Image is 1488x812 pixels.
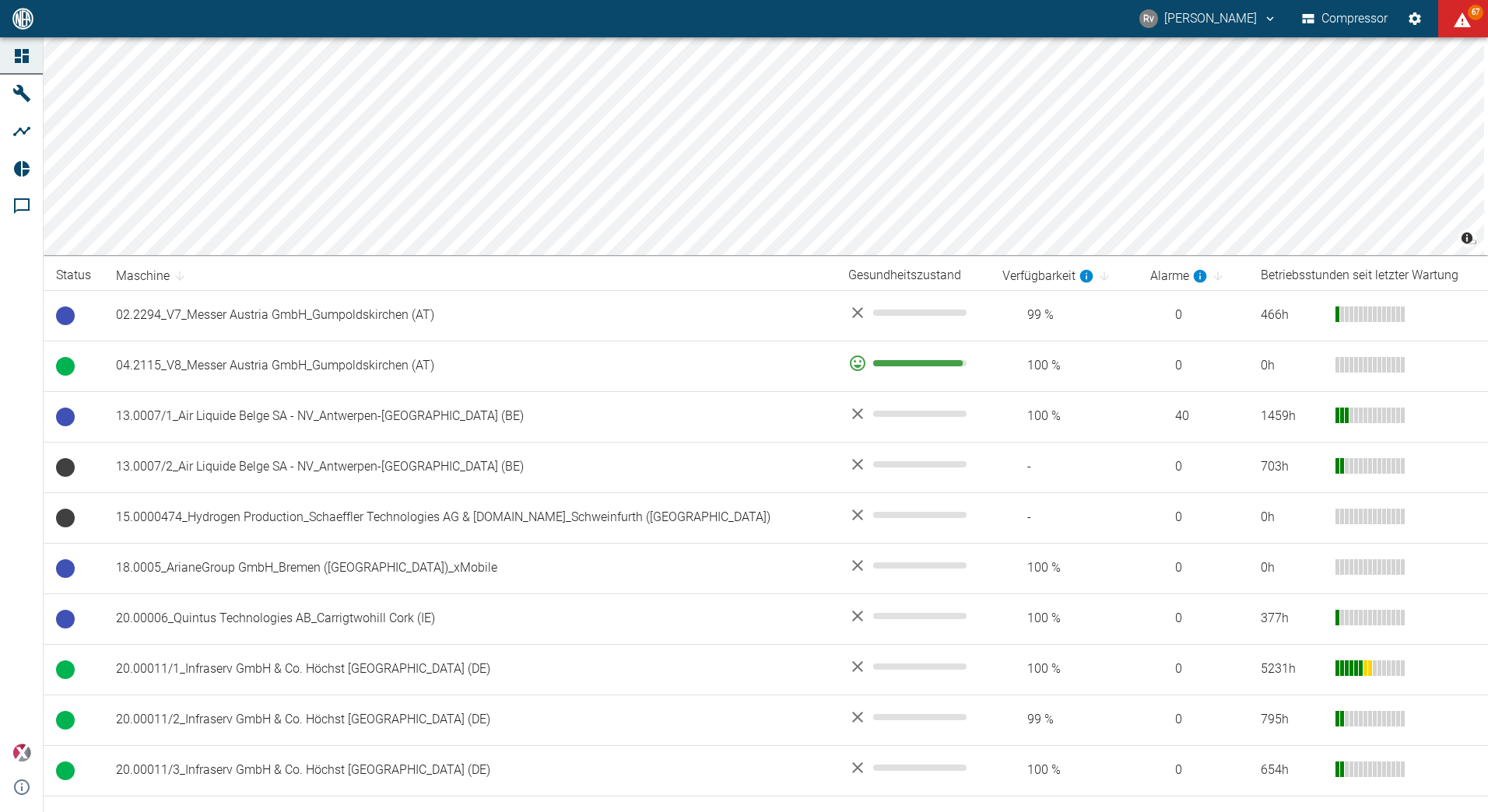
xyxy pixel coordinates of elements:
[1150,610,1236,628] span: 0
[104,341,836,391] td: 04.2115_V8_Messer Austria GmbH_Gumpoldskirchen (AT)
[848,354,977,373] div: 96 %
[1150,509,1236,527] span: 0
[1002,509,1125,527] span: -
[1002,610,1125,628] span: 100 %
[11,8,35,29] img: logo
[1150,357,1236,375] span: 0
[1002,660,1125,678] span: 100 %
[848,303,977,322] div: No data
[56,610,75,628] span: Betriebsbereit
[1261,306,1323,324] div: 466 h
[1261,660,1323,678] div: 5231 h
[104,492,836,543] td: 15.0000474_Hydrogen Production_Schaeffler Technologies AG & [DOMAIN_NAME]_Schweinfurth ([GEOGRAPH...
[104,745,836,796] td: 20.00011/3_Infraserv GmbH & Co. Höchst [GEOGRAPHIC_DATA] (DE)
[1261,711,1323,729] div: 795 h
[104,442,836,492] td: 13.0007/2_Air Liquide Belge SA - NV_Antwerpen-[GEOGRAPHIC_DATA] (BE)
[1002,267,1094,285] div: berechnet für die letzten 7 Tage
[12,744,31,762] img: Xplore Logo
[56,660,75,679] span: Betrieb
[1261,458,1323,476] div: 703 h
[44,261,104,290] th: Status
[1150,458,1236,476] span: 0
[56,458,75,477] span: Keine Daten
[1002,559,1125,577] span: 100 %
[104,695,836,745] td: 20.00011/2_Infraserv GmbH & Co. Höchst [GEOGRAPHIC_DATA] (DE)
[848,455,977,474] div: No data
[1150,660,1236,678] span: 0
[1150,267,1208,285] div: berechnet für die letzten 7 Tage
[1002,306,1125,324] span: 99 %
[56,408,75,426] span: Betriebsbereit
[56,761,75,780] span: Betrieb
[1002,761,1125,779] span: 100 %
[848,556,977,575] div: No data
[1002,357,1125,375] span: 100 %
[1150,559,1236,577] span: 0
[1150,711,1236,729] span: 0
[1150,408,1236,425] span: 40
[848,708,977,726] div: No data
[1261,559,1323,577] div: 0 h
[1137,5,1279,33] button: robert.vanlienen@neuman-esser.com
[1002,408,1125,425] span: 100 %
[56,559,75,578] span: Betriebsbereit
[104,593,836,644] td: 20.00006_Quintus Technologies AB_Carrigtwohill Cork (IE)
[104,543,836,593] td: 18.0005_ArianeGroup GmbH_Bremen ([GEOGRAPHIC_DATA])_xMobile
[56,711,75,730] span: Betrieb
[1150,761,1236,779] span: 0
[1002,458,1125,476] span: -
[56,306,75,325] span: Betriebsbereit
[1002,711,1125,729] span: 99 %
[1468,5,1483,20] span: 67
[848,657,977,676] div: No data
[848,607,977,625] div: No data
[848,758,977,777] div: No data
[1261,610,1323,628] div: 377 h
[1248,261,1488,290] th: Betriebsstunden seit letzter Wartung
[56,357,75,376] span: Betrieb
[848,506,977,524] div: No data
[56,509,75,527] span: Keine Daten
[1261,761,1323,779] div: 654 h
[1401,5,1429,33] button: Einstellungen
[1261,509,1323,527] div: 0 h
[1261,357,1323,375] div: 0 h
[1261,408,1323,425] div: 1459 h
[848,404,977,423] div: No data
[104,391,836,442] td: 13.0007/1_Air Liquide Belge SA - NV_Antwerpen-[GEOGRAPHIC_DATA] (BE)
[104,290,836,341] td: 02.2294_V7_Messer Austria GmbH_Gumpoldskirchen (AT)
[1299,5,1391,33] button: Compressor
[116,267,190,285] span: Maschine
[1139,9,1158,28] div: Rv
[104,644,836,695] td: 20.00011/1_Infraserv GmbH & Co. Höchst [GEOGRAPHIC_DATA] (DE)
[836,261,990,290] th: Gesundheitszustand
[1150,306,1236,324] span: 0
